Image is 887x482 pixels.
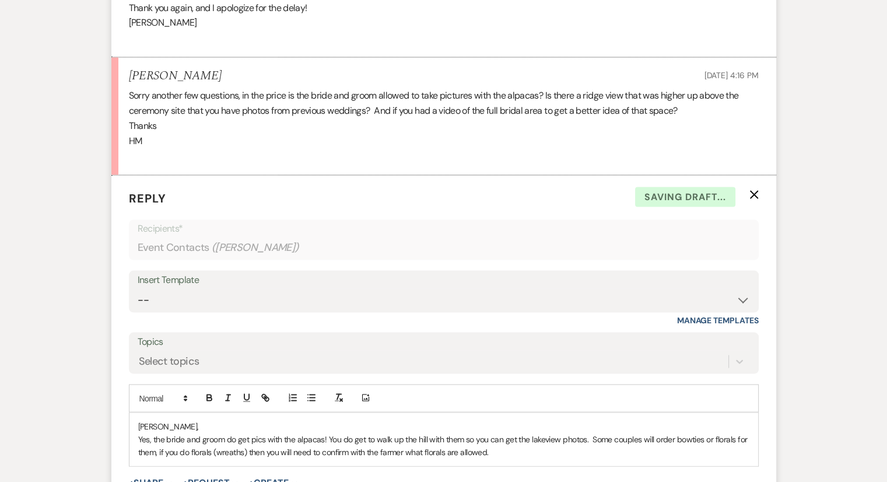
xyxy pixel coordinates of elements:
p: Thanks [129,118,759,133]
p: HM [129,133,759,148]
p: Yes, the bride and groom do get pics with the alpacas! You do get to walk up the hill with them s... [138,432,749,459]
span: [PERSON_NAME] [129,16,197,29]
div: Select topics [139,353,199,369]
a: Manage Templates [677,315,759,325]
p: Thank you again, and I apologize for the delay! [129,1,759,16]
h5: [PERSON_NAME] [129,69,222,83]
span: ( [PERSON_NAME] ) [212,239,299,255]
p: Recipients* [138,221,750,236]
span: Reply [129,190,166,205]
div: Event Contacts [138,236,750,259]
label: Topics [138,333,750,350]
span: [DATE] 4:16 PM [704,70,758,81]
p: [PERSON_NAME], [138,420,749,432]
div: Insert Template [138,271,750,288]
span: Sorry another few questions, in the price is the bride and groom allowed to take pictures with th... [129,89,739,117]
span: Saving draft... [635,187,735,207]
